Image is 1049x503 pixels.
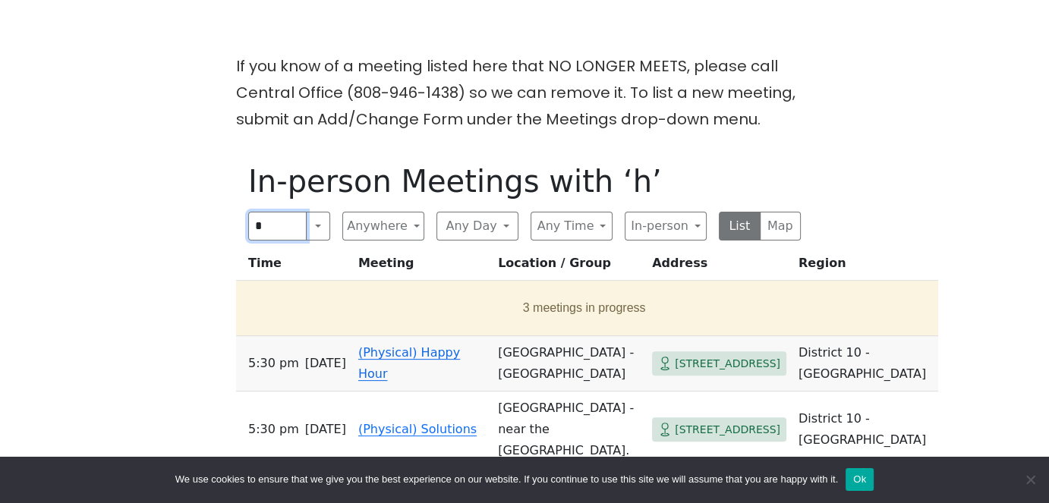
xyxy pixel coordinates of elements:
[248,419,299,440] span: 5:30 PM
[760,212,802,240] button: Map
[1022,472,1038,487] span: No
[675,354,780,373] span: [STREET_ADDRESS]
[342,212,424,240] button: Anywhere
[792,336,938,391] td: District 10 - [GEOGRAPHIC_DATA]
[305,353,346,374] span: [DATE]
[531,212,613,240] button: Any Time
[175,472,838,487] span: We use cookies to ensure that we give you the best experience on our website. If you continue to ...
[306,212,330,240] button: Search
[242,287,926,329] button: 3 meetings in progress
[675,420,780,439] span: [STREET_ADDRESS]
[236,53,813,133] p: If you know of a meeting listed here that NO LONGER MEETS, please call Central Office (808-946-14...
[646,253,792,281] th: Address
[358,422,477,436] a: (Physical) Solutions
[846,468,874,491] button: Ok
[358,345,460,381] a: (Physical) Happy Hour
[248,353,299,374] span: 5:30 PM
[248,163,801,200] h1: In-person Meetings with ‘h’
[792,391,938,468] td: District 10 - [GEOGRAPHIC_DATA]
[236,253,352,281] th: Time
[305,419,346,440] span: [DATE]
[248,212,307,240] input: Search
[625,212,707,240] button: In-person
[492,253,646,281] th: Location / Group
[492,391,646,468] td: [GEOGRAPHIC_DATA] - near the [GEOGRAPHIC_DATA].
[792,253,938,281] th: Region
[436,212,518,240] button: Any Day
[352,253,492,281] th: Meeting
[492,336,646,391] td: [GEOGRAPHIC_DATA] - [GEOGRAPHIC_DATA]
[719,212,761,240] button: List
